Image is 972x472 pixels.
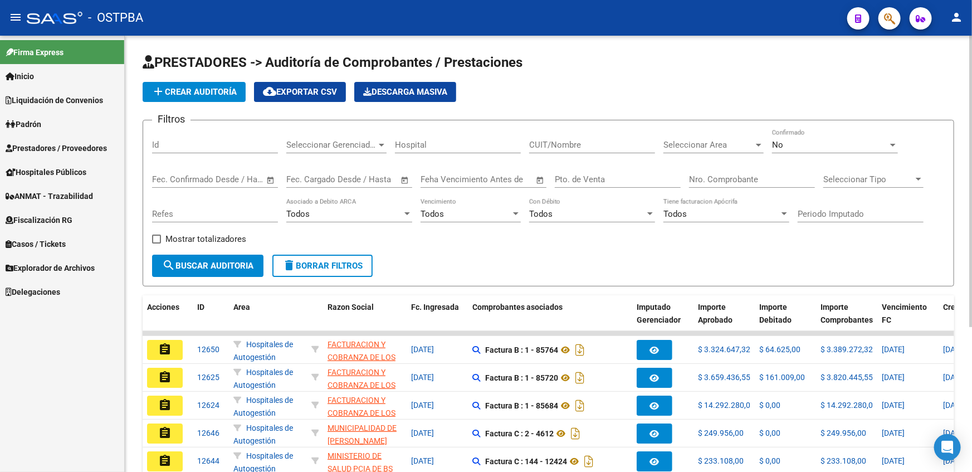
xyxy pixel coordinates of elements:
span: [DATE] [882,429,905,437]
input: Fecha inicio [286,174,331,184]
h3: Filtros [152,111,191,127]
strong: Factura B : 1 - 85684 [485,401,558,410]
span: MUNICIPALIDAD DE [PERSON_NAME] [328,424,397,445]
div: - 30715497456 [328,366,402,390]
mat-icon: assignment [158,454,172,468]
span: Importe Debitado [759,303,792,324]
span: No [772,140,783,150]
datatable-header-cell: Comprobantes asociados [468,295,632,344]
span: $ 64.625,00 [759,345,800,354]
span: Firma Express [6,46,64,59]
span: [DATE] [882,401,905,410]
span: ID [197,303,204,312]
span: 12624 [197,401,219,410]
span: $ 0,00 [759,456,780,465]
datatable-header-cell: Imputado Gerenciador [632,295,693,344]
datatable-header-cell: Razon Social [323,295,407,344]
span: Descarga Masiva [363,87,447,97]
span: Todos [663,209,687,219]
span: PRESTADORES -> Auditoría de Comprobantes / Prestaciones [143,55,522,70]
button: Borrar Filtros [272,255,373,277]
i: Descargar documento [582,452,596,470]
span: Hospitales de Autogestión [233,340,293,362]
span: [DATE] [882,345,905,354]
i: Descargar documento [573,397,587,415]
span: $ 14.292.280,00 [698,401,755,410]
mat-icon: cloud_download [263,85,276,98]
i: Descargar documento [573,341,587,359]
span: Hospitales de Autogestión [233,396,293,417]
mat-icon: assignment [158,426,172,440]
input: Fecha fin [207,174,261,184]
span: FACTURACION Y COBRANZA DE LOS EFECTORES PUBLICOS S.E. [328,340,395,387]
span: $ 3.820.445,55 [820,373,873,382]
span: [DATE] [882,373,905,382]
span: [DATE] [943,456,966,465]
i: Descargar documento [573,369,587,387]
div: - 30715497456 [328,338,402,362]
span: Importe Comprobantes [820,303,873,324]
span: Seleccionar Gerenciador [286,140,377,150]
div: Open Intercom Messenger [934,434,961,461]
span: $ 233.108,00 [698,456,744,465]
span: Casos / Tickets [6,238,66,250]
span: $ 233.108,00 [820,456,866,465]
mat-icon: assignment [158,343,172,356]
strong: Factura B : 1 - 85764 [485,346,558,354]
span: Mostrar totalizadores [165,232,246,246]
span: [DATE] [943,429,966,437]
span: Borrar Filtros [282,261,363,271]
span: Buscar Auditoria [162,261,253,271]
datatable-header-cell: Importe Aprobado [693,295,755,344]
span: Comprobantes asociados [472,303,563,312]
span: Razon Social [328,303,374,312]
span: [DATE] [943,373,966,382]
span: [DATE] [411,456,434,465]
span: $ 161.009,00 [759,373,805,382]
span: $ 3.659.436,55 [698,373,750,382]
button: Crear Auditoría [143,82,246,102]
span: - OSTPBA [88,6,143,30]
div: - 33999001489 [328,422,402,445]
span: $ 249.956,00 [698,429,744,437]
app-download-masive: Descarga masiva de comprobantes (adjuntos) [354,82,456,102]
span: Todos [529,209,553,219]
span: Imputado Gerenciador [637,303,681,324]
span: Exportar CSV [263,87,337,97]
span: Padrón [6,118,41,130]
span: Hospitales de Autogestión [233,368,293,390]
span: 12625 [197,373,219,382]
button: Exportar CSV [254,82,346,102]
span: ANMAT - Trazabilidad [6,190,93,202]
button: Open calendar [534,174,547,187]
datatable-header-cell: Importe Comprobantes [816,295,877,344]
button: Descarga Masiva [354,82,456,102]
mat-icon: assignment [158,371,172,384]
datatable-header-cell: Vencimiento FC [877,295,939,344]
span: Inicio [6,70,34,82]
span: Area [233,303,250,312]
datatable-header-cell: ID [193,295,229,344]
span: [DATE] [943,401,966,410]
mat-icon: assignment [158,398,172,412]
strong: Factura C : 144 - 12424 [485,457,567,466]
span: Acciones [147,303,179,312]
span: $ 3.389.272,32 [820,345,873,354]
span: FACTURACION Y COBRANZA DE LOS EFECTORES PUBLICOS S.E. [328,396,395,442]
button: Buscar Auditoria [152,255,263,277]
datatable-header-cell: Area [229,295,307,344]
mat-icon: search [162,259,175,272]
span: $ 14.292.280,00 [820,401,877,410]
mat-icon: delete [282,259,296,272]
span: $ 249.956,00 [820,429,866,437]
datatable-header-cell: Importe Debitado [755,295,816,344]
span: Seleccionar Tipo [823,174,914,184]
span: Prestadores / Proveedores [6,142,107,154]
span: 12644 [197,456,219,465]
datatable-header-cell: Acciones [143,295,193,344]
input: Fecha inicio [152,174,197,184]
mat-icon: add [152,85,165,98]
span: 12646 [197,429,219,437]
span: [DATE] [411,401,434,410]
span: Hospitales Públicos [6,166,86,178]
